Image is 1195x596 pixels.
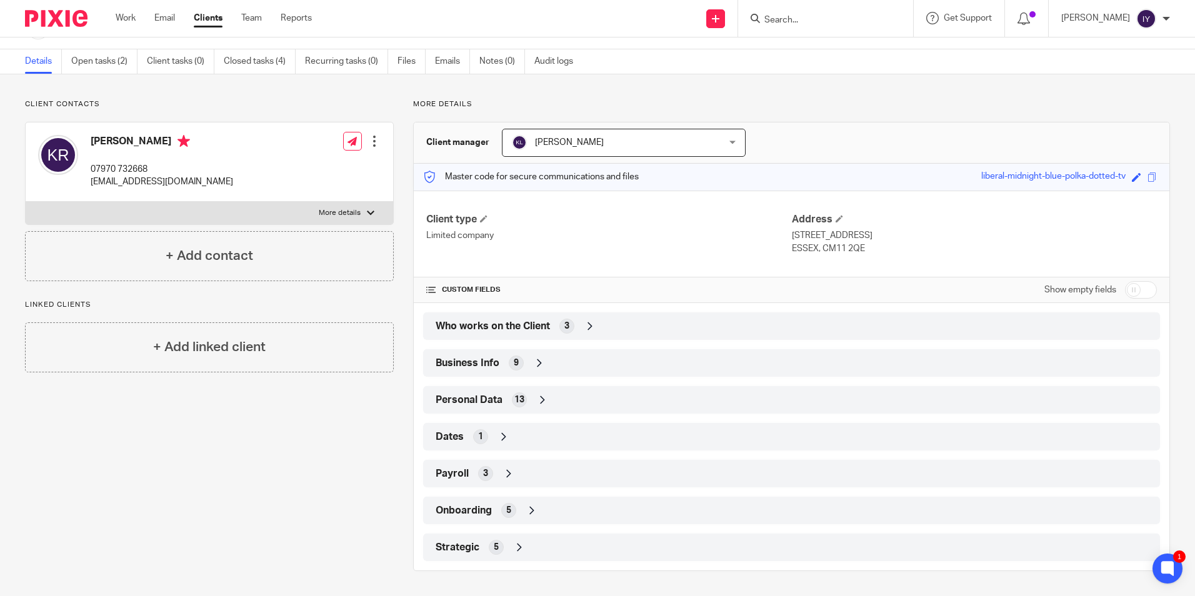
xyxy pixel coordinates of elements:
div: liberal-midnight-blue-polka-dotted-tv [981,170,1126,184]
a: Client tasks (0) [147,49,214,74]
h4: + Add contact [166,246,253,266]
span: [PERSON_NAME] [535,138,604,147]
span: Payroll [436,467,469,480]
a: Email [154,12,175,24]
span: 3 [483,467,488,480]
label: Show empty fields [1044,284,1116,296]
p: Limited company [426,229,791,242]
h4: Client type [426,213,791,226]
img: svg%3E [512,135,527,150]
span: 5 [506,504,511,517]
h3: Client manager [426,136,489,149]
a: Clients [194,12,222,24]
img: svg%3E [1136,9,1156,29]
span: Strategic [436,541,479,554]
span: 3 [564,320,569,332]
p: [PERSON_NAME] [1061,12,1130,24]
a: Details [25,49,62,74]
h4: CUSTOM FIELDS [426,285,791,295]
a: Recurring tasks (0) [305,49,388,74]
p: Linked clients [25,300,394,310]
p: Client contacts [25,99,394,109]
a: Audit logs [534,49,582,74]
p: More details [319,208,361,218]
a: Team [241,12,262,24]
h4: Address [792,213,1157,226]
p: ESSEX, CM11 2QE [792,242,1157,255]
a: Emails [435,49,470,74]
img: Pixie [25,10,87,27]
h4: [PERSON_NAME] [91,135,233,151]
input: Search [763,15,876,26]
span: Who works on the Client [436,320,550,333]
a: Closed tasks (4) [224,49,296,74]
a: Files [397,49,426,74]
span: Business Info [436,357,499,370]
a: Reports [281,12,312,24]
span: 1 [478,430,483,443]
p: [STREET_ADDRESS] [792,229,1157,242]
h4: + Add linked client [153,337,266,357]
a: Open tasks (2) [71,49,137,74]
a: Work [116,12,136,24]
img: svg%3E [38,135,78,175]
i: Primary [177,135,190,147]
p: More details [413,99,1170,109]
span: 9 [514,357,519,369]
p: Master code for secure communications and files [423,171,639,183]
div: 1 [1173,550,1186,563]
span: 5 [494,541,499,554]
p: [EMAIL_ADDRESS][DOMAIN_NAME] [91,176,233,188]
a: Notes (0) [479,49,525,74]
span: Onboarding [436,504,492,517]
span: Dates [436,430,464,444]
span: Get Support [944,14,992,22]
span: 13 [514,394,524,406]
p: 07970 732668 [91,163,233,176]
span: Personal Data [436,394,502,407]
